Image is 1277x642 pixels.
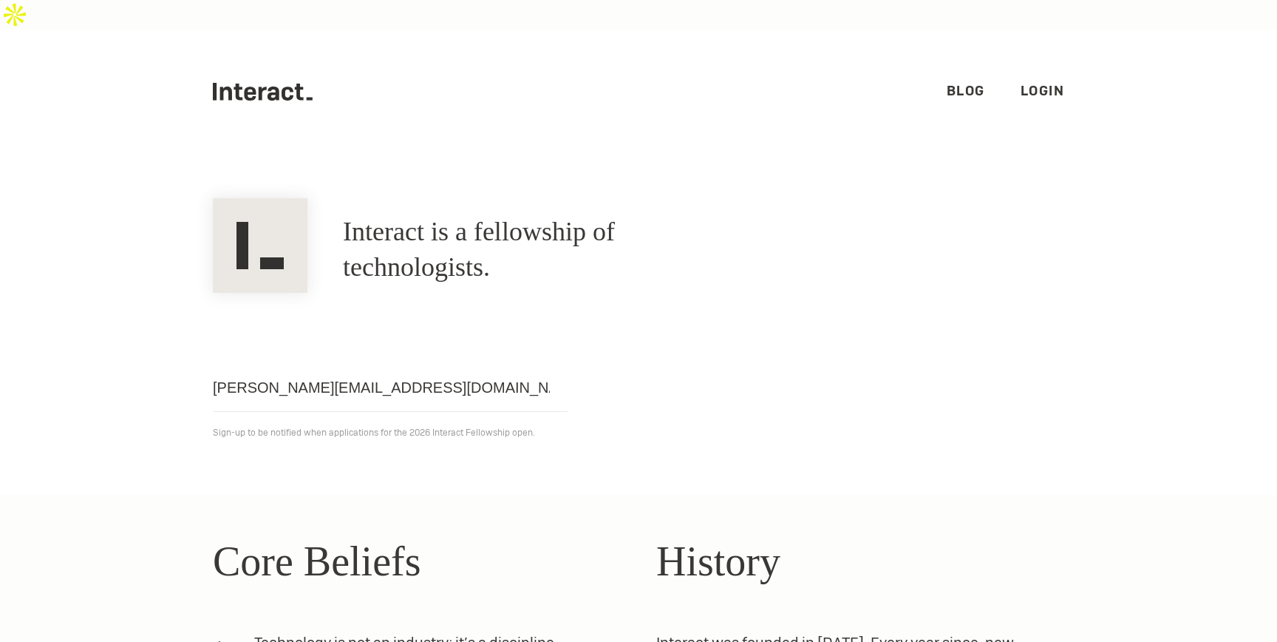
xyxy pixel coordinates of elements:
img: Interact Logo [213,198,307,293]
h2: History [656,530,1064,592]
p: Sign-up to be notified when applications for the 2026 Interact Fellowship open. [213,424,1064,442]
a: Blog [947,82,985,99]
input: Email address... [213,364,568,412]
h2: Core Beliefs [213,530,621,592]
h1: Interact is a fellowship of technologists. [343,214,742,285]
a: Login [1021,82,1065,99]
